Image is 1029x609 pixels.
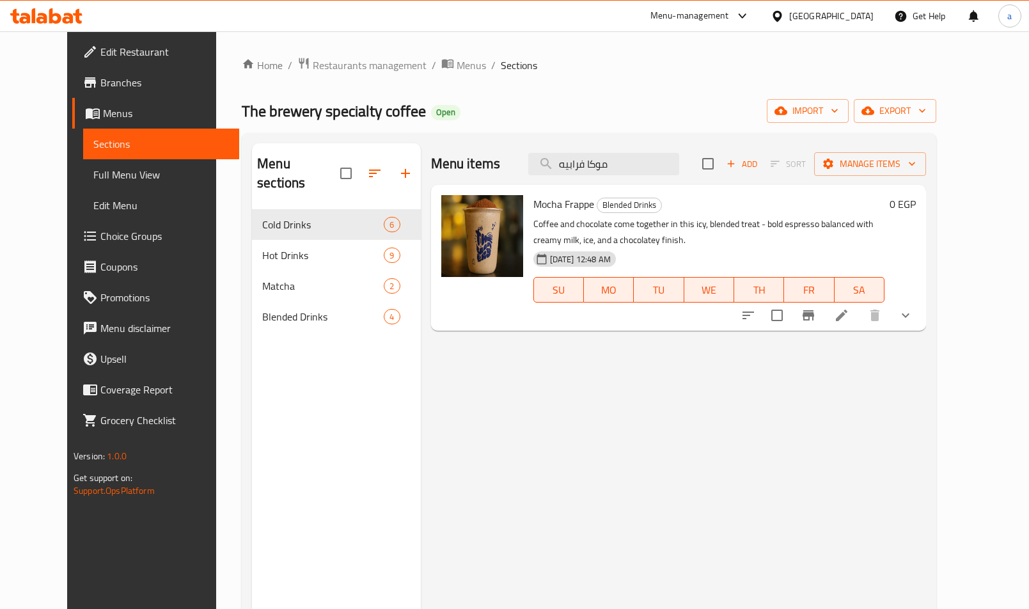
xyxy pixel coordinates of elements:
span: a [1007,9,1012,23]
span: Branches [100,75,229,90]
button: sort-choices [733,300,764,331]
span: SA [840,281,879,299]
a: Support.OpsPlatform [74,482,155,499]
div: Blended Drinks [597,198,662,213]
a: Restaurants management [297,57,427,74]
span: Menus [457,58,486,73]
button: Branch-specific-item [793,300,824,331]
button: FR [784,277,834,303]
li: / [288,58,292,73]
button: import [767,99,849,123]
div: Blended Drinks4 [252,301,420,332]
div: Matcha2 [252,271,420,301]
button: delete [860,300,890,331]
div: items [384,217,400,232]
a: Menus [72,98,239,129]
button: SA [835,277,884,303]
span: Get support on: [74,470,132,486]
span: MO [589,281,629,299]
span: Coverage Report [100,382,229,397]
span: Sections [501,58,537,73]
p: Coffee and chocolate come together in this icy, blended treat - bold espresso balanced with cream... [533,216,884,248]
input: search [528,153,679,175]
span: Cold Drinks [262,217,384,232]
li: / [491,58,496,73]
button: export [854,99,936,123]
span: FR [789,281,829,299]
div: Open [431,105,460,120]
div: Cold Drinks6 [252,209,420,240]
span: TH [739,281,779,299]
span: Menu disclaimer [100,320,229,336]
span: Open [431,107,460,118]
span: 2 [384,280,399,292]
nav: Menu sections [252,204,420,337]
a: Coverage Report [72,374,239,405]
span: SU [539,281,579,299]
span: 6 [384,219,399,231]
div: Matcha [262,278,384,294]
span: Select all sections [333,160,359,187]
button: TU [634,277,684,303]
span: [DATE] 12:48 AM [545,253,616,265]
a: Edit Restaurant [72,36,239,67]
a: Choice Groups [72,221,239,251]
span: Blended Drinks [262,309,384,324]
span: Promotions [100,290,229,305]
span: Full Menu View [93,167,229,182]
span: import [777,103,838,119]
a: Upsell [72,344,239,374]
a: Coupons [72,251,239,282]
button: Manage items [814,152,926,176]
div: items [384,309,400,324]
span: TU [639,281,679,299]
span: Select section [695,150,721,177]
span: Hot Drinks [262,248,384,263]
span: Upsell [100,351,229,367]
span: Grocery Checklist [100,413,229,428]
span: Version: [74,448,105,464]
span: 9 [384,249,399,262]
h2: Menu items [431,154,501,173]
span: 1.0.0 [107,448,127,464]
span: Edit Restaurant [100,44,229,59]
button: WE [684,277,734,303]
a: Edit Menu [83,190,239,221]
button: MO [584,277,634,303]
button: Add [721,154,762,174]
span: Add [725,157,759,171]
span: Coupons [100,259,229,274]
button: TH [734,277,784,303]
h6: 0 EGP [890,195,916,213]
span: Select section first [762,154,814,174]
a: Edit menu item [834,308,849,323]
img: Mocha Frappe [441,195,523,277]
a: Grocery Checklist [72,405,239,436]
span: Mocha Frappe [533,194,594,214]
a: Menu disclaimer [72,313,239,344]
span: The brewery specialty coffee [242,97,426,125]
div: items [384,278,400,294]
a: Full Menu View [83,159,239,190]
li: / [432,58,436,73]
a: Menus [441,57,486,74]
h2: Menu sections [257,154,340,193]
a: Home [242,58,283,73]
span: Restaurants management [313,58,427,73]
span: 4 [384,311,399,323]
a: Branches [72,67,239,98]
span: Sort sections [359,158,390,189]
svg: Show Choices [898,308,913,323]
button: SU [533,277,584,303]
span: Choice Groups [100,228,229,244]
span: Blended Drinks [597,198,661,212]
div: Hot Drinks9 [252,240,420,271]
div: Menu-management [650,8,729,24]
nav: breadcrumb [242,57,936,74]
span: Add item [721,154,762,174]
div: items [384,248,400,263]
span: Manage items [824,156,916,172]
